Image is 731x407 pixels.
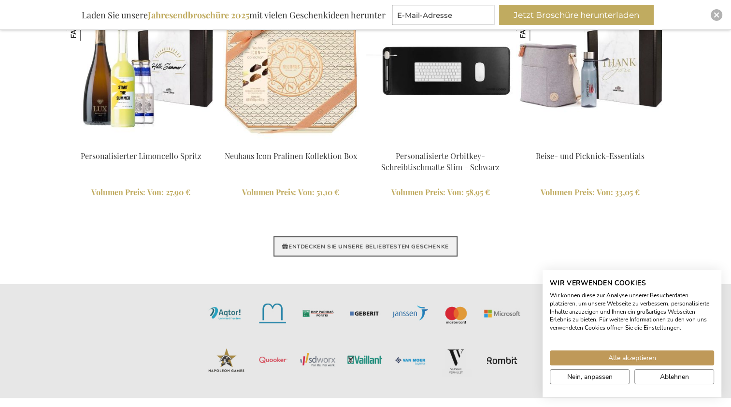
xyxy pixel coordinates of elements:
input: E-Mail-Adresse [392,5,494,25]
span: Alle akzeptieren [608,353,656,363]
span: Von [447,187,464,197]
button: Akzeptieren Sie alle cookies [550,350,714,365]
a: Neuhaus Icon Pralinen Kollektion Box [225,151,357,161]
a: Personalisierte Orbitkey-Schreibtischmatte Slim - Schwarz [381,151,500,172]
a: Reise- und Picknick-Essentials [536,151,645,161]
span: Von [597,187,613,197]
div: Laden Sie unsere mit vielen Geschenkideen herunter [77,5,390,25]
span: 33,05 € [615,187,640,197]
button: Alle verweigern cookies [634,369,714,384]
span: 51,10 € [316,187,339,197]
a: Volumen Preis: Von 51,10 € [216,187,365,198]
a: Neuhaus Icon Pralinen Kollektion Box - Exclusive Business Gifts [216,139,365,148]
a: Personalisierte Orbitkey-Schreibtischmatte Slim - Schwarz [366,139,515,148]
button: cookie Einstellungen anpassen [550,369,630,384]
a: Volumen Preis: Von 58,95 € [366,187,515,198]
span: Von [147,187,164,197]
span: 27,90 € [166,187,190,197]
a: Volumen Preis: Von 33,05 € [516,187,665,198]
a: Volumen Preis: Von 27,90 € [67,187,215,198]
div: Close [711,9,722,21]
span: Volumen Preis: [541,187,595,197]
a: Personalisierter Limoncello Spritz [81,151,201,161]
a: Travel & Picknick Essentials Reise- und Picknick-Essentials [516,139,665,148]
h2: Wir verwenden Cookies [550,279,714,288]
form: marketing offers and promotions [392,5,497,28]
b: Jahresendbroschüre 2025 [148,9,249,21]
a: Personalised Limoncello Spritz Personalisierter Limoncello Spritz [67,139,215,148]
img: Close [714,12,719,18]
span: Volumen Preis: [242,187,296,197]
span: Von [298,187,315,197]
button: Jetzt Broschüre herunterladen [499,5,654,25]
span: Volumen Preis: [391,187,445,197]
p: Wir können diese zur Analyse unserer Besucherdaten platzieren, um unsere Webseite zu verbessern, ... [550,291,714,332]
span: Ablehnen [660,372,689,382]
span: Volumen Preis: [91,187,145,197]
a: ENTDECKEN SIE UNSERE BELIEBTESTEN GESCHENKE [273,236,457,257]
span: 58,95 € [466,187,490,197]
span: Nein, anpassen [567,372,613,382]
